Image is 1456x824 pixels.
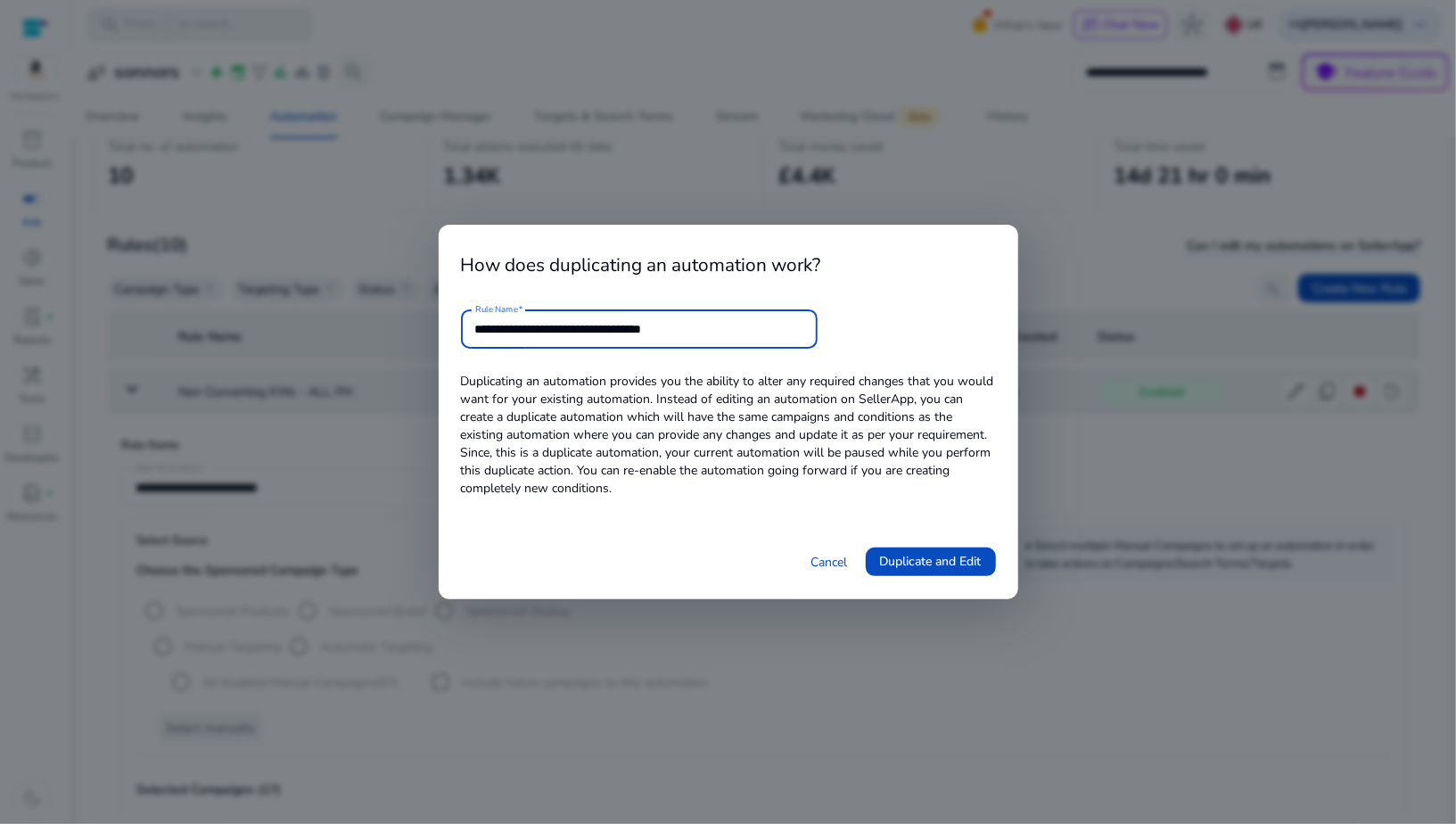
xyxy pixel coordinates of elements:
[461,355,996,542] p: Duplicating an automation provides you the ability to alter any required changes that you would w...
[880,552,982,571] span: Duplicate and Edit
[475,303,518,316] mat-label: Rule Name
[811,553,848,572] a: Cancel
[461,254,996,303] h4: How does duplicating an automation work?
[866,548,996,576] button: Duplicate and Edit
